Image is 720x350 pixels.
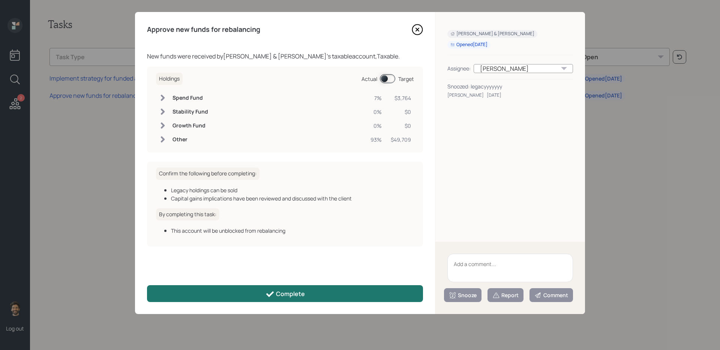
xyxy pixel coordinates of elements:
[391,108,411,116] div: $0
[391,94,411,102] div: $3,764
[172,123,208,129] h6: Growth Fund
[370,122,382,130] div: 0%
[156,168,259,180] h6: Confirm the following before completing:
[265,290,305,299] div: Complete
[370,136,382,144] div: 93%
[147,52,423,61] div: New funds were received by [PERSON_NAME] & [PERSON_NAME] 's taxable account, Taxable .
[487,288,523,302] button: Report
[487,92,501,99] div: [DATE]
[156,73,183,85] h6: Holdings
[447,64,471,72] div: Assignee:
[171,194,414,202] div: Capital gains implications have been reviewed and discussed with the client
[156,208,219,221] h6: By completing this task:
[370,94,382,102] div: 7%
[370,108,382,116] div: 0%
[147,285,423,302] button: Complete
[172,136,208,143] h6: Other
[529,288,573,302] button: Comment
[474,64,573,73] div: [PERSON_NAME]
[361,75,377,83] div: Actual
[534,292,568,299] div: Comment
[444,288,481,302] button: Snooze
[147,25,260,34] h4: Approve new funds for rebalancing
[171,227,414,235] div: This account will be unblocked from rebalancing
[447,92,484,99] div: [PERSON_NAME]
[450,42,487,48] div: Opened [DATE]
[391,136,411,144] div: $49,709
[449,292,477,299] div: Snooze
[447,82,573,90] div: Snoozed: legacyyyyyyy
[391,122,411,130] div: $0
[450,31,534,37] div: [PERSON_NAME] & [PERSON_NAME]
[171,186,414,194] div: Legacy holdings can be sold
[398,75,414,83] div: Target
[172,95,208,101] h6: Spend Fund
[172,109,208,115] h6: Stability Fund
[492,292,519,299] div: Report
